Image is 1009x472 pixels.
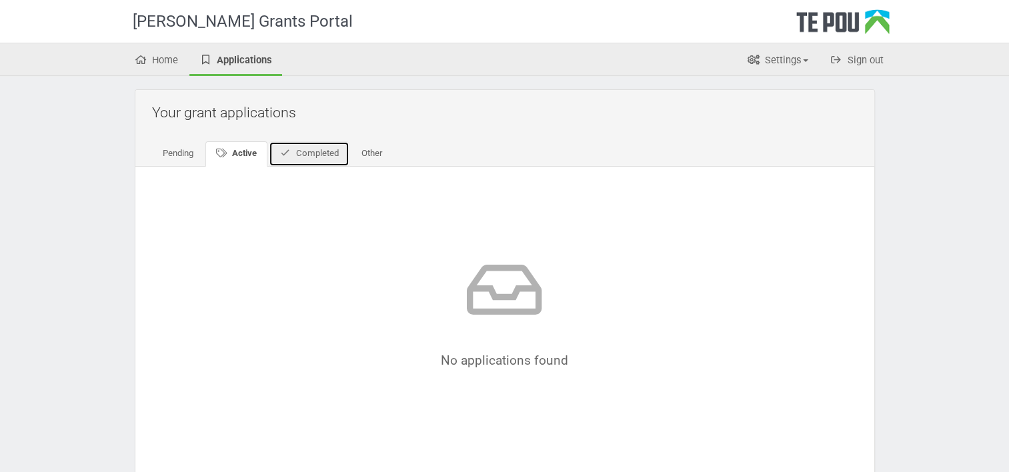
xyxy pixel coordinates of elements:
a: Settings [738,47,818,76]
a: Applications [189,47,282,76]
h2: Your grant applications [152,97,864,128]
a: Pending [152,141,204,167]
a: Active [205,141,268,167]
div: No applications found [175,257,834,367]
a: Completed [269,141,349,167]
div: Te Pou Logo [796,9,890,43]
a: Sign out [820,47,893,76]
a: Home [125,47,188,76]
a: Other [351,141,393,167]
